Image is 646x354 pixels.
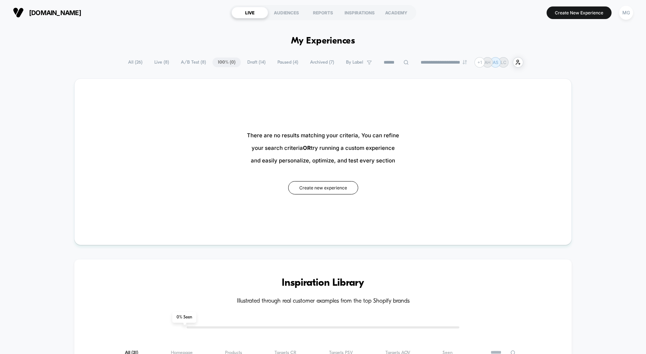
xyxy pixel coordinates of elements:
div: AUDIENCES [268,7,305,18]
span: Draft ( 14 ) [242,58,271,67]
div: + 1 [474,57,485,68]
span: 0 % Seen [172,312,196,323]
img: end [463,60,467,64]
img: Visually logo [13,7,24,18]
span: By Label [346,60,363,65]
span: All ( 26 ) [123,58,148,67]
div: REPORTS [305,7,341,18]
h1: My Experiences [291,36,355,46]
button: Create new experience [288,181,358,194]
div: MG [619,6,633,20]
button: Create New Experience [547,6,612,19]
div: LIVE [231,7,268,18]
div: INSPIRATIONS [341,7,378,18]
p: AS [493,60,498,65]
span: A/B Test ( 8 ) [175,58,211,67]
button: [DOMAIN_NAME] [11,7,83,18]
button: MG [617,5,635,20]
span: Archived ( 7 ) [305,58,340,67]
h3: Inspiration Library [96,277,550,289]
p: AH [484,60,491,65]
b: OR [303,144,311,151]
h4: Illustrated through real customer examples from the top Shopify brands [96,298,550,305]
div: ACADEMY [378,7,415,18]
span: There are no results matching your criteria, You can refine your search criteria try running a cu... [247,129,399,167]
span: [DOMAIN_NAME] [29,9,81,17]
span: Paused ( 4 ) [272,58,304,67]
p: LC [501,60,506,65]
span: Live ( 8 ) [149,58,174,67]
